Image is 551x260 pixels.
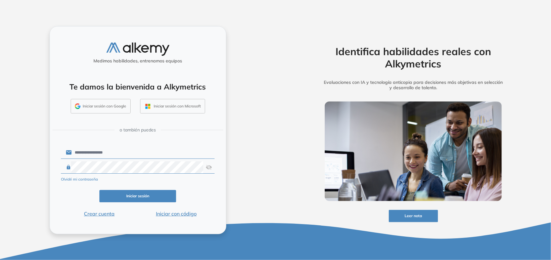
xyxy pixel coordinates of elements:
[140,99,205,113] button: Iniciar sesión con Microsoft
[315,45,512,70] h2: Identifica habilidades reales con Alkymetrics
[325,101,502,201] img: img-more-info
[206,161,212,173] img: asd
[315,80,512,90] h5: Evaluaciones con IA y tecnología anticopia para decisiones más objetivas en selección y desarroll...
[75,103,80,109] img: GMAIL_ICON
[61,176,98,182] button: Olvidé mi contraseña
[389,210,438,222] button: Leer nota
[120,127,156,133] span: o también puedes
[144,103,151,110] img: OUTLOOK_ICON
[106,43,169,55] img: logo-alkemy
[58,82,218,91] h4: Te damos la bienvenida a Alkymetrics
[71,99,131,113] button: Iniciar sesión con Google
[138,210,215,217] button: Iniciar con código
[61,210,138,217] button: Crear cuenta
[52,58,223,64] h5: Medimos habilidades, entrenamos equipos
[99,190,176,202] button: Iniciar sesión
